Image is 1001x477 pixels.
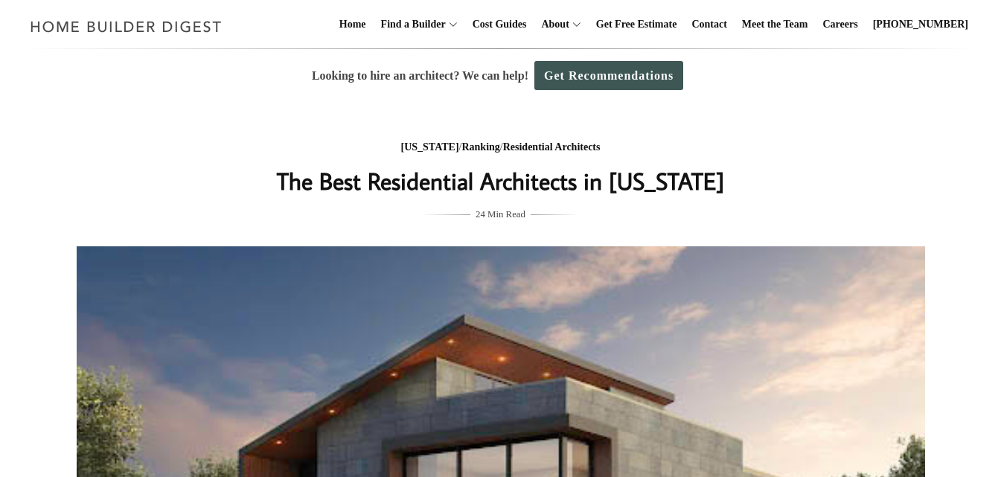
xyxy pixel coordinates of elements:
a: [PHONE_NUMBER] [867,1,974,48]
a: Cost Guides [467,1,533,48]
a: Contact [685,1,732,48]
a: Find a Builder [375,1,446,48]
a: About [535,1,569,48]
span: 24 Min Read [476,206,525,223]
h1: The Best Residential Architects in [US_STATE] [204,163,798,199]
a: Ranking [461,141,499,153]
a: Home [333,1,372,48]
a: Get Recommendations [534,61,683,90]
a: Get Free Estimate [590,1,683,48]
a: Residential Architects [503,141,601,153]
a: [US_STATE] [401,141,459,153]
div: / / [204,138,798,157]
a: Careers [817,1,864,48]
img: Home Builder Digest [24,12,228,41]
a: Meet the Team [736,1,814,48]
